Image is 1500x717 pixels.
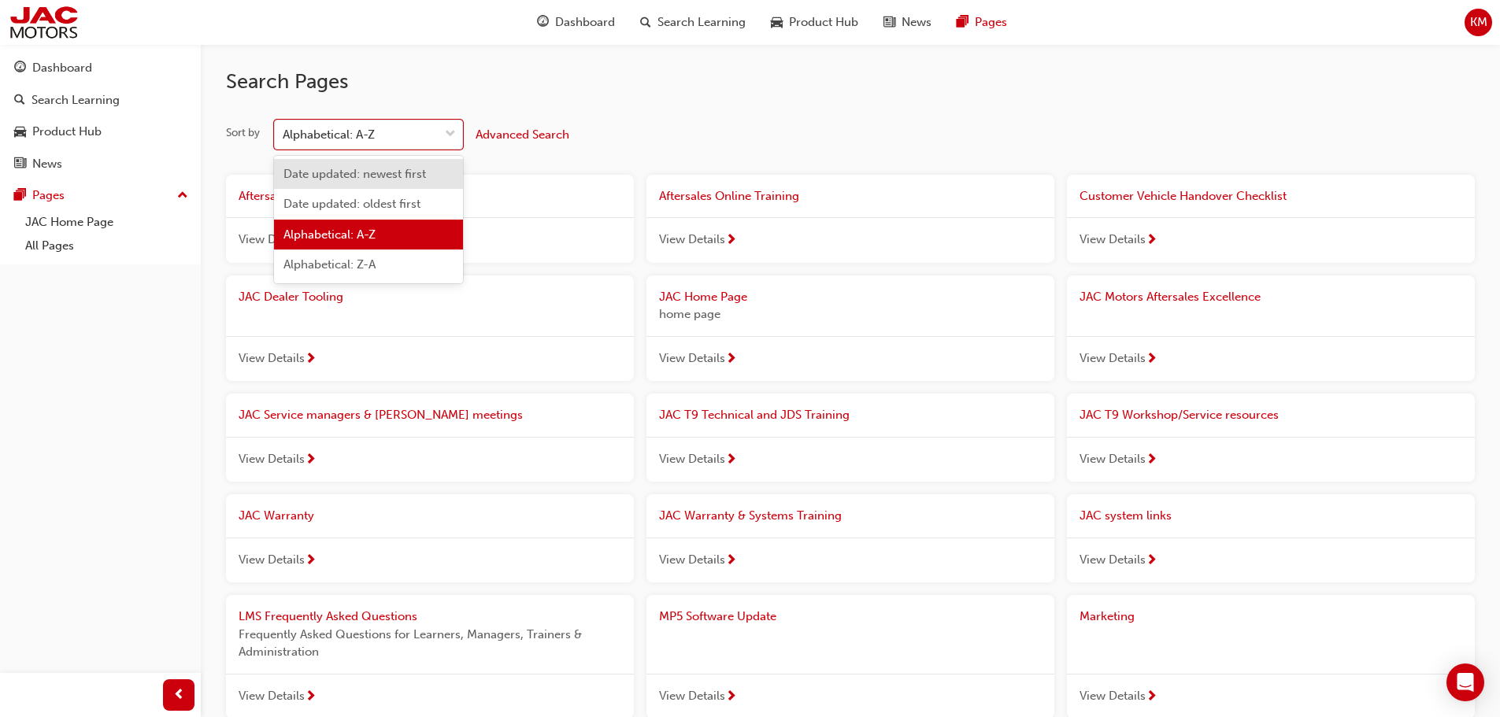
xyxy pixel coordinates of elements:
span: View Details [659,349,725,368]
span: home page [659,305,1042,323]
div: Search Learning [31,91,120,109]
div: Sort by [226,125,260,141]
a: Search Learning [6,86,194,115]
span: next-icon [725,554,737,568]
button: Advanced Search [476,120,569,150]
span: next-icon [725,234,737,248]
a: JAC Dealer ToolingView Details [226,275,634,382]
span: View Details [659,551,725,569]
a: JAC Service managers & [PERSON_NAME] meetingsView Details [226,394,634,482]
span: Frequently Asked Questions for Learners, Managers, Trainers & Administration [239,626,621,661]
span: next-icon [305,353,317,367]
a: Customer Vehicle Handover ChecklistView Details [1067,175,1475,263]
a: JAC T9 Workshop/Service resourcesView Details [1067,394,1475,482]
span: JAC T9 Technical and JDS Training [659,408,850,422]
span: guage-icon [14,61,26,76]
span: JAC system links [1080,508,1172,523]
span: View Details [239,450,305,468]
span: Dashboard [555,13,615,31]
div: Alphabetical: A-Z [283,126,375,144]
span: JAC Service managers & [PERSON_NAME] meetings [239,408,523,422]
span: next-icon [725,453,737,468]
span: Date updated: oldest first [283,197,420,211]
a: JAC T9 Technical and JDS TrainingView Details [646,394,1054,482]
a: Dashboard [6,54,194,83]
span: news-icon [14,157,26,172]
span: Search Learning [657,13,746,31]
span: View Details [239,349,305,368]
a: JAC Warranty & Systems TrainingView Details [646,494,1054,582]
span: Marketing [1080,609,1135,623]
span: View Details [239,687,305,705]
a: JAC Home Pagehome pageView Details [646,275,1054,382]
span: View Details [1080,231,1146,249]
span: guage-icon [537,13,549,32]
a: All Pages [19,234,194,258]
img: jac-portal [8,5,80,40]
a: JAC Home Page [19,210,194,235]
span: next-icon [725,353,737,367]
span: next-icon [1146,453,1157,468]
span: JAC Warranty [239,508,314,523]
span: LMS Frequently Asked Questions [239,609,417,623]
span: search-icon [14,94,25,108]
span: news-icon [883,13,895,32]
span: next-icon [1146,234,1157,248]
a: news-iconNews [871,6,944,39]
a: JAC Motors Aftersales ExcellenceView Details [1067,275,1475,382]
span: View Details [239,231,305,249]
a: search-iconSearch Learning [628,6,758,39]
div: Product Hub [32,123,102,141]
span: View Details [1080,687,1146,705]
span: Advanced Search [476,128,569,142]
span: next-icon [725,690,737,704]
button: KM [1465,9,1492,36]
span: JAC Dealer Tooling [239,290,343,304]
div: Pages [32,187,65,205]
span: Alphabetical: Z-A [283,257,376,272]
span: View Details [239,551,305,569]
span: down-icon [445,124,456,145]
span: search-icon [640,13,651,32]
a: News [6,150,194,179]
span: next-icon [305,453,317,468]
a: JAC system linksView Details [1067,494,1475,582]
span: Date updated: newest first [283,167,426,181]
a: JAC WarrantyView Details [226,494,634,582]
span: KM [1470,13,1487,31]
a: Product Hub [6,117,194,146]
span: next-icon [305,690,317,704]
span: car-icon [14,125,26,139]
span: Pages [975,13,1007,31]
span: MP5 Software Update [659,609,776,623]
span: JAC Home Page [659,290,747,304]
a: pages-iconPages [944,6,1020,39]
span: prev-icon [173,686,185,705]
a: car-iconProduct Hub [758,6,871,39]
button: Pages [6,181,194,210]
a: Aftersales BulletinView Details [226,175,634,263]
span: News [902,13,931,31]
span: JAC T9 Workshop/Service resources [1080,408,1279,422]
span: Aftersales Online Training [659,189,799,203]
span: View Details [1080,551,1146,569]
span: View Details [659,231,725,249]
span: View Details [659,450,725,468]
a: Aftersales Online TrainingView Details [646,175,1054,263]
span: up-icon [177,186,188,206]
div: Dashboard [32,59,92,77]
a: guage-iconDashboard [524,6,628,39]
span: JAC Motors Aftersales Excellence [1080,290,1261,304]
span: View Details [1080,450,1146,468]
div: Open Intercom Messenger [1446,663,1484,701]
span: View Details [659,687,725,705]
span: next-icon [305,554,317,568]
h2: Search Pages [226,69,1475,94]
span: next-icon [1146,690,1157,704]
div: News [32,155,62,173]
span: View Details [1080,349,1146,368]
span: Alphabetical: A-Z [283,227,376,242]
span: Aftersales Bulletin [239,189,336,203]
span: Customer Vehicle Handover Checklist [1080,189,1287,203]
